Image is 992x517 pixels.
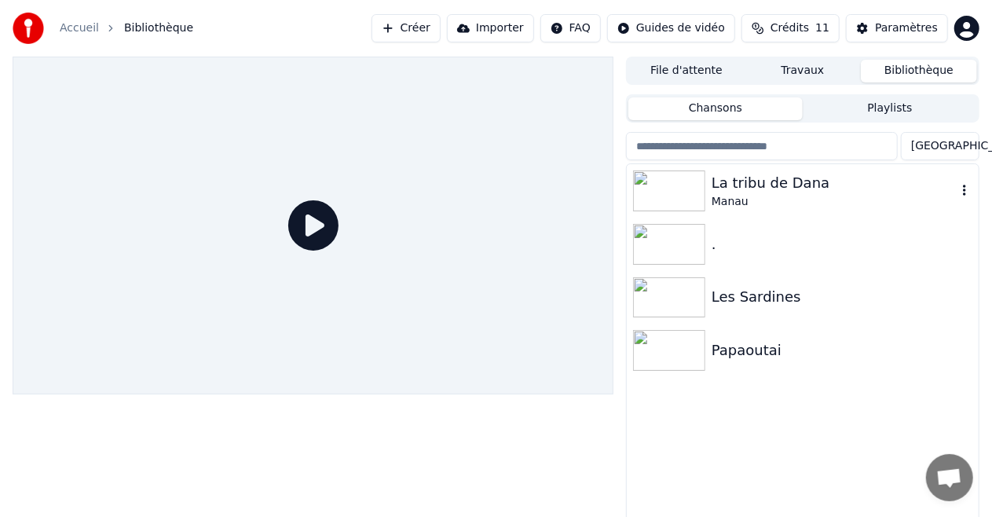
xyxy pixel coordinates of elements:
button: Paramètres [846,14,948,42]
div: Paramètres [875,20,938,36]
img: youka [13,13,44,44]
div: Papaoutai [712,339,972,361]
button: Créer [372,14,441,42]
button: Crédits11 [741,14,840,42]
button: Playlists [803,97,977,120]
span: 11 [815,20,829,36]
button: FAQ [540,14,601,42]
button: Guides de vidéo [607,14,735,42]
span: Bibliothèque [124,20,193,36]
div: Manau [712,194,957,210]
div: . [712,233,972,255]
span: Crédits [771,20,809,36]
button: Importer [447,14,534,42]
button: Chansons [628,97,803,120]
div: La tribu de Dana [712,172,957,194]
a: Accueil [60,20,99,36]
nav: breadcrumb [60,20,193,36]
button: Travaux [745,60,861,82]
button: File d'attente [628,60,745,82]
a: Ouvrir le chat [926,454,973,501]
div: Les Sardines [712,286,972,308]
button: Bibliothèque [861,60,977,82]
